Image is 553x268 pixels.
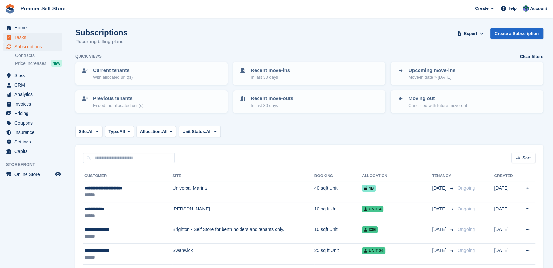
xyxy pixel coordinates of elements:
td: 40 sqft Unit [314,181,362,202]
span: [DATE] [432,185,448,192]
span: [DATE] [432,247,448,254]
a: menu [3,33,62,42]
span: Sort [522,155,531,161]
p: In last 30 days [251,102,293,109]
span: Export [464,30,477,37]
a: menu [3,137,62,146]
span: All [119,128,125,135]
a: Preview store [54,170,62,178]
td: 25 sq ft Unit [314,243,362,264]
span: [DATE] [432,206,448,212]
span: Site: [79,128,88,135]
button: Unit Status: All [179,126,220,137]
td: [PERSON_NAME] [172,202,314,223]
a: Premier Self Store [18,3,68,14]
td: Universal Marina [172,181,314,202]
span: Insurance [14,128,54,137]
a: menu [3,80,62,90]
span: Home [14,23,54,32]
a: Previous tenants Ended, no allocated unit(s) [76,91,227,112]
a: Price increases NEW [15,60,62,67]
span: Coupons [14,118,54,127]
th: Tenancy [432,171,455,181]
th: Booking [314,171,362,181]
span: Ongoing [457,248,475,253]
span: Pricing [14,109,54,118]
a: Create a Subscription [490,28,543,39]
h6: Quick views [75,53,102,59]
a: menu [3,170,62,179]
button: Export [456,28,485,39]
p: With allocated unit(s) [93,74,133,81]
a: Moving out Cancelled with future move-out [391,91,543,112]
button: Site: All [75,126,102,137]
a: menu [3,99,62,109]
span: [DATE] [432,226,448,233]
span: Online Store [14,170,54,179]
span: Ongoing [457,185,475,191]
td: [DATE] [494,243,518,264]
a: menu [3,147,62,156]
span: Unit 4 [362,206,383,212]
span: 33E [362,226,378,233]
p: Moving out [408,95,467,102]
td: Swanwick [172,243,314,264]
p: Move-in date > [DATE] [408,74,455,81]
p: Previous tenants [93,95,144,102]
p: Ended, no allocated unit(s) [93,102,144,109]
a: Recent move-ins In last 30 days [234,63,385,84]
span: Analytics [14,90,54,99]
span: Subscriptions [14,42,54,51]
span: Ongoing [457,206,475,211]
p: Cancelled with future move-out [408,102,467,109]
p: Recent move-outs [251,95,293,102]
a: Recent move-outs In last 30 days [234,91,385,112]
h1: Subscriptions [75,28,128,37]
p: Current tenants [93,67,133,74]
span: Unit Status: [182,128,206,135]
td: [DATE] [494,202,518,223]
a: menu [3,42,62,51]
img: Jo Granger [523,5,529,12]
td: [DATE] [494,223,518,244]
a: Contracts [15,52,62,59]
p: Upcoming move-ins [408,67,455,74]
span: Ongoing [457,227,475,232]
p: Recurring billing plans [75,38,128,45]
td: 10 sqft Unit [314,223,362,244]
a: menu [3,23,62,32]
a: menu [3,90,62,99]
th: Site [172,171,314,181]
span: All [88,128,94,135]
span: Unit 86 [362,247,385,254]
a: Clear filters [520,53,543,60]
span: All [162,128,168,135]
span: Storefront [6,161,65,168]
p: In last 30 days [251,74,290,81]
span: CRM [14,80,54,90]
span: Help [508,5,517,12]
th: Customer [83,171,172,181]
span: Settings [14,137,54,146]
span: All [206,128,212,135]
span: Tasks [14,33,54,42]
a: menu [3,118,62,127]
span: Capital [14,147,54,156]
a: Current tenants With allocated unit(s) [76,63,227,84]
span: Create [475,5,488,12]
p: Recent move-ins [251,67,290,74]
span: Sites [14,71,54,80]
button: Type: All [105,126,134,137]
a: menu [3,128,62,137]
span: Allocation: [140,128,162,135]
th: Created [494,171,518,181]
span: Price increases [15,60,46,67]
span: Type: [109,128,120,135]
a: Upcoming move-ins Move-in date > [DATE] [391,63,543,84]
th: Allocation [362,171,432,181]
img: stora-icon-8386f47178a22dfd0bd8f6a31ec36ba5ce8667c1dd55bd0f319d3a0aa187defe.svg [5,4,15,14]
a: menu [3,71,62,80]
span: Invoices [14,99,54,109]
span: 4b [362,185,376,192]
span: Account [530,6,547,12]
